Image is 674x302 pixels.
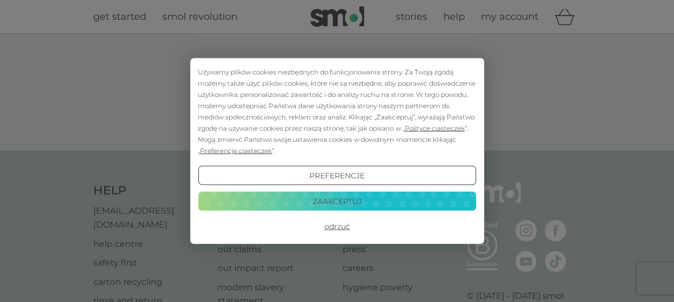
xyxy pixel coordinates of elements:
[198,166,476,185] button: Preferencje
[198,66,476,156] div: Używamy plików cookies niezbędnych do funkcjonowania strony. Za Twoją zgodą możemy także użyć pli...
[200,147,272,155] span: Preferencje ciasteczek
[198,191,476,210] button: Zaakceptuj
[190,58,484,244] div: Cookie Consent Prompt
[404,124,464,132] span: Polityce ciasteczek
[198,217,476,236] button: Odrzuć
